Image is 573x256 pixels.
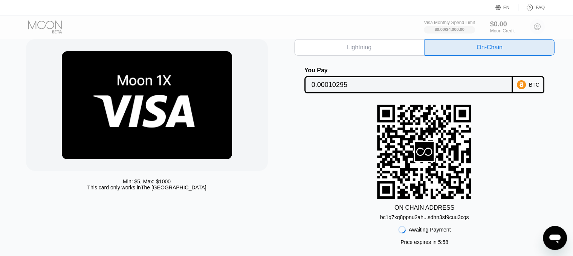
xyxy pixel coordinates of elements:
[380,214,469,220] div: bc1q7xq8ppnu2ah...sdhn3sf9cuu3cqs
[347,44,371,51] div: Lightning
[294,67,555,93] div: You PayBTC
[424,20,475,25] div: Visa Monthly Spend Limit
[304,67,513,74] div: You Pay
[543,226,567,250] iframe: Button to launch messaging window
[424,20,475,34] div: Visa Monthly Spend Limit$0.00/$4,000.00
[518,4,545,11] div: FAQ
[123,178,171,184] div: Min: $ 5 , Max: $ 1000
[495,4,518,11] div: EN
[438,239,448,245] span: 5 : 58
[394,204,454,211] div: ON CHAIN ADDRESS
[477,44,502,51] div: On-Chain
[529,82,539,88] div: BTC
[87,184,206,190] div: This card only works in The [GEOGRAPHIC_DATA]
[400,239,448,245] div: Price expires in
[380,211,469,220] div: bc1q7xq8ppnu2ah...sdhn3sf9cuu3cqs
[294,39,425,56] div: Lightning
[434,27,465,32] div: $0.00 / $4,000.00
[424,39,555,56] div: On-Chain
[409,227,451,233] div: Awaiting Payment
[536,5,545,10] div: FAQ
[503,5,510,10] div: EN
